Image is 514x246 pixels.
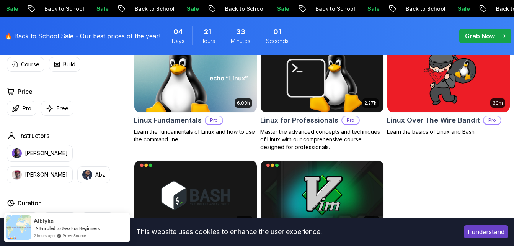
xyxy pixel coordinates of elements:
p: Abz [95,171,105,179]
button: instructor imgAbz [77,166,110,183]
p: [PERSON_NAME] [25,171,68,179]
span: Days [172,37,184,45]
button: instructor img[PERSON_NAME] [7,145,73,162]
span: Aibiyke [34,218,54,224]
p: 39m [366,217,377,223]
a: Linux Fundamentals card6.00hLinux FundamentalsProLearn the fundamentals of Linux and how to use t... [134,43,257,143]
p: Back to School [37,5,89,13]
h2: Duration [18,198,42,208]
p: Back to School [398,5,450,13]
p: Learn the basics of Linux and Bash. [387,128,510,136]
img: VIM Essentials card [261,161,383,229]
span: 21 Hours [204,26,211,37]
p: Sale [450,5,475,13]
p: Sale [360,5,384,13]
span: -> [34,225,39,231]
p: Back to School [127,5,179,13]
h2: Price [18,87,33,96]
p: Sale [269,5,294,13]
a: Linux Over The Wire Bandit card39mLinux Over The Wire BanditProLearn the basics of Linux and Bash. [387,43,510,136]
p: Learn the fundamentals of Linux and how to use the command line [134,128,257,143]
button: Build [49,57,80,72]
p: 2.16h [239,217,250,223]
p: Sale [179,5,204,13]
p: 2.27h [364,100,377,106]
img: Linux for Professionals card [261,44,383,112]
button: Free [41,101,73,116]
span: Seconds [266,37,289,45]
h2: Linux Over The Wire Bandit [387,115,480,126]
p: 6.00h [237,100,250,106]
p: Free [57,105,69,112]
button: 0-1 Hour [7,212,38,227]
h2: Instructors [19,131,49,140]
p: Grab Now [465,31,495,41]
img: instructor img [12,170,22,180]
p: Course [21,61,39,68]
button: +3 Hours [81,212,114,227]
img: provesource social proof notification image [6,215,31,240]
img: Shell Scripting card [134,161,257,229]
p: Pro [23,105,31,112]
button: instructor img[PERSON_NAME] [7,166,73,183]
p: 🔥 Back to School Sale - Our best prices of the year! [5,31,160,41]
p: Pro [484,116,501,124]
p: Back to School [217,5,269,13]
p: Build [63,61,75,68]
button: 1-3 Hours [43,212,77,227]
a: Enroled to Java For Beginners [39,225,100,231]
p: 39m [493,100,503,106]
button: Course [7,57,44,72]
img: Linux Over The Wire Bandit card [387,44,510,112]
a: ProveSource [62,232,86,239]
button: Accept cookies [464,225,508,238]
h2: Linux Fundamentals [134,115,202,126]
p: Back to School [308,5,360,13]
button: Pro [7,101,36,116]
span: 33 Minutes [236,26,245,37]
img: Linux Fundamentals card [134,44,257,112]
p: Master the advanced concepts and techniques of Linux with our comprehensive course designed for p... [260,128,383,151]
span: Hours [200,37,215,45]
img: instructor img [12,148,22,158]
span: 4 Days [173,26,183,37]
span: Minutes [231,37,250,45]
h2: Linux for Professionals [260,115,338,126]
p: [PERSON_NAME] [25,149,68,157]
span: 1 Seconds [273,26,281,37]
p: Sale [89,5,113,13]
a: Linux for Professionals card2.27hLinux for ProfessionalsProMaster the advanced concepts and techn... [260,43,383,151]
p: Pro [206,116,222,124]
div: This website uses cookies to enhance the user experience. [6,223,452,240]
p: Pro [342,116,359,124]
img: instructor img [82,170,92,180]
span: 2 hours ago [34,232,55,239]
